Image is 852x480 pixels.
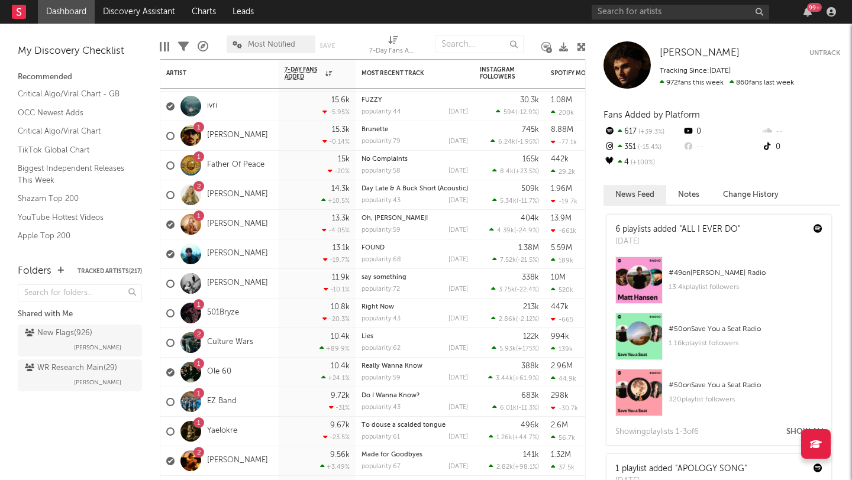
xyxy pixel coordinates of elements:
[517,287,537,293] span: -22.4 %
[603,124,682,140] div: 617
[606,313,831,369] a: #50onSave You a Seat Radio1.16kplaylist followers
[660,47,740,59] a: [PERSON_NAME]
[615,463,747,475] div: 1 playlist added
[551,345,573,353] div: 139k
[515,375,537,382] span: +61.9 %
[322,108,350,116] div: -5.95 %
[321,374,350,382] div: +24.1 %
[551,404,578,412] div: -30.7k
[362,257,401,263] div: popularity: 68
[362,434,400,440] div: popularity: 61
[496,464,513,471] span: 2.82k
[492,197,539,205] div: ( )
[362,215,428,222] a: Oh, [PERSON_NAME]!
[521,362,539,370] div: 388k
[496,375,513,382] span: 3.44k
[207,249,268,259] a: [PERSON_NAME]
[362,227,401,233] div: popularity: 59
[328,167,350,175] div: -20 %
[331,392,350,400] div: 9.72k
[448,345,468,352] div: [DATE]
[660,48,740,58] span: [PERSON_NAME]
[25,361,117,375] div: WR Research Main ( 29 )
[521,421,539,429] div: 496k
[490,138,539,145] div: ( )
[551,126,573,134] div: 8.88M
[499,316,516,323] span: 2.86k
[369,44,417,59] div: 7-Day Fans Added (7-Day Fans Added)
[615,425,699,439] div: Showing playlist s 1- 3 of 6
[521,185,539,193] div: 509k
[592,5,769,20] input: Search for artists
[523,333,539,340] div: 122k
[362,215,468,222] div: Oh, Anna!
[551,392,569,400] div: 298k
[18,162,130,186] a: Biggest Independent Releases This Week
[207,426,237,436] a: Yaelokre
[448,227,468,233] div: [DATE]
[803,7,812,17] button: 99+
[500,405,517,411] span: 6.01k
[362,274,468,281] div: say something
[660,79,724,86] span: 972 fans this week
[160,30,169,64] div: Edit Columns
[517,109,537,116] span: -12.9 %
[492,345,539,352] div: ( )
[675,465,747,473] a: "APOLOGY SONG"
[320,463,350,471] div: +3.49 %
[522,155,539,163] div: 165k
[338,155,350,163] div: 15k
[331,303,350,311] div: 10.8k
[178,30,189,64] div: Filters
[603,111,700,119] span: Fans Added by Platform
[603,155,682,170] div: 4
[362,333,468,340] div: Lies
[500,257,516,264] span: 7.52k
[629,160,655,166] span: +100 %
[322,226,350,234] div: -4.05 %
[761,140,840,155] div: 0
[319,345,350,352] div: +89.9 %
[331,185,350,193] div: 14.3k
[362,245,385,251] a: FOUND
[18,307,142,322] div: Shared with Me
[330,421,350,429] div: 9.67k
[18,229,130,242] a: Apple Top 200
[669,280,822,294] div: 13.4k playlist followers
[362,422,446,429] a: To douse a scalded tongue
[362,109,401,115] div: popularity: 44
[551,197,577,205] div: -19.7k
[248,41,295,48] span: Most Notified
[207,219,268,229] a: [PERSON_NAME]
[166,70,255,77] div: Artist
[448,168,468,174] div: [DATE]
[25,326,92,340] div: New Flags ( 926 )
[518,346,537,352] span: +175 %
[448,138,468,145] div: [DATE]
[18,264,51,278] div: Folders
[809,47,840,59] button: Untrack
[18,325,142,356] a: New Flags(926)[PERSON_NAME]
[74,340,121,355] span: [PERSON_NAME]
[448,463,468,470] div: [DATE]
[669,266,822,280] div: # 49 on [PERSON_NAME] Radio
[362,197,401,204] div: popularity: 43
[362,70,450,77] div: Most Recent Track
[362,404,401,411] div: popularity: 43
[448,316,468,322] div: [DATE]
[448,109,468,115] div: [DATE]
[551,96,572,104] div: 1.08M
[362,186,468,192] a: Day Late & A Buck Short (Acoustic)
[18,70,142,85] div: Recommended
[523,303,539,311] div: 213k
[362,333,373,340] a: Lies
[285,66,322,80] span: 7-Day Fans Added
[551,286,573,294] div: 520k
[491,315,539,323] div: ( )
[669,322,822,336] div: # 50 on Save You a Seat Radio
[496,434,512,441] span: 1.26k
[521,392,539,400] div: 683k
[207,160,264,170] a: Father Of Peace
[522,126,539,134] div: 745k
